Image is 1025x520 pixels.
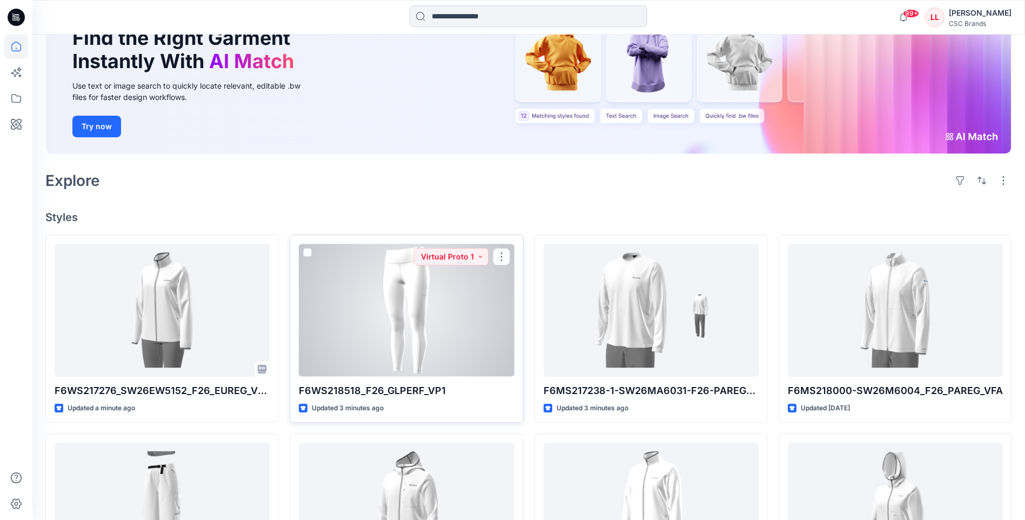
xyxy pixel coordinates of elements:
[544,383,759,398] p: F6MS217238-1-SW26MA6031-F26-PAREG_VFA
[72,26,299,73] h1: Find the Right Garment Instantly With
[801,403,850,414] p: Updated [DATE]
[903,9,919,18] span: 99+
[557,403,628,414] p: Updated 3 minutes ago
[788,244,1003,376] a: F6MS218000-SW26M6004_F26_PAREG_VFA
[299,383,514,398] p: F6WS218518_F26_GLPERF_VP1
[788,383,1003,398] p: F6MS218000-SW26M6004_F26_PAREG_VFA
[45,172,100,189] h2: Explore
[68,403,135,414] p: Updated a minute ago
[72,80,316,103] div: Use text or image search to quickly locate relevant, editable .bw files for faster design workflows.
[949,6,1011,19] div: [PERSON_NAME]
[72,116,121,137] button: Try now
[45,211,1012,224] h4: Styles
[925,8,944,27] div: LL
[55,244,270,376] a: F6WS217276_SW26EW5152_F26_EUREG_VFA2
[544,244,759,376] a: F6MS217238-1-SW26MA6031-F26-PAREG_VFA
[299,244,514,376] a: F6WS218518_F26_GLPERF_VP1
[949,19,1011,28] div: CSC Brands
[209,49,294,73] span: AI Match
[55,383,270,398] p: F6WS217276_SW26EW5152_F26_EUREG_VFA2
[312,403,384,414] p: Updated 3 minutes ago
